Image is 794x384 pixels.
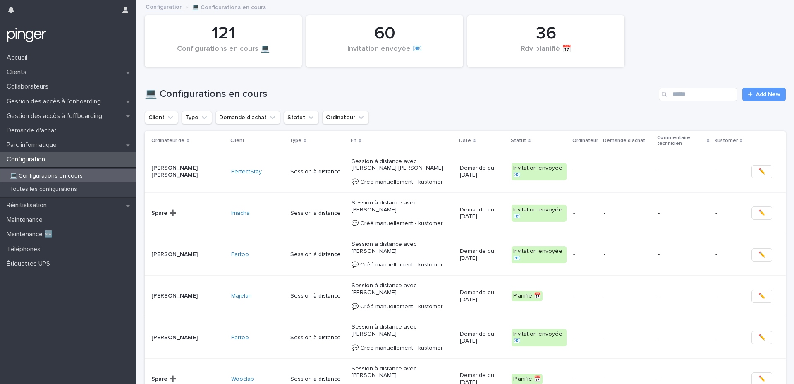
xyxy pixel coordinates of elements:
button: ✏️ [751,206,772,220]
p: - [604,251,651,258]
p: - [715,291,719,300]
p: 💻 Configurations en cours [192,2,266,11]
div: Rdv planifié 📅 [481,45,610,62]
p: Gestion des accès à l’offboarding [3,112,109,120]
p: Session à distance [290,251,345,258]
p: - [573,293,597,300]
a: Wooclap [231,376,254,383]
p: Demande du [DATE] [460,206,505,221]
p: 💻 Configurations en cours [3,173,89,180]
p: Session à distance avec [PERSON_NAME] 💬 Créé manuellement - kustomer [352,241,453,269]
tr: [PERSON_NAME]Majelan Session à distanceSession à distance avec [PERSON_NAME] 💬 Créé manuellement ... [145,276,786,317]
p: Toutes les configurations [3,186,84,193]
p: - [715,374,719,383]
p: - [573,376,597,383]
button: ✏️ [751,248,772,262]
tr: [PERSON_NAME] [PERSON_NAME]PerfectStay Session à distanceSession à distance avec [PERSON_NAME] [P... [145,151,786,192]
p: Type [289,136,301,145]
p: - [604,293,651,300]
div: Invitation envoyée 📧 [512,329,567,346]
p: - [604,334,651,341]
p: Collaborateurs [3,83,55,91]
button: Type [182,111,212,124]
div: Invitation envoyée 📧 [512,163,567,180]
p: - [715,208,719,217]
p: Ordinateur de [151,136,184,145]
p: - [658,210,709,217]
button: ✏️ [751,165,772,178]
tr: [PERSON_NAME]Partoo Session à distanceSession à distance avec [PERSON_NAME] 💬 Créé manuellement -... [145,317,786,358]
p: Ordinateur [572,136,598,145]
p: Client [230,136,244,145]
div: Planifié 📅 [512,291,543,301]
p: Réinitialisation [3,202,53,209]
p: Session à distance avec [PERSON_NAME] 💬 Créé manuellement - kustomer [352,199,453,227]
p: Demande du [DATE] [460,331,505,345]
p: - [715,167,719,175]
a: Majelan [231,293,252,300]
button: Statut [284,111,319,124]
p: - [715,250,719,258]
p: - [573,168,597,175]
p: Session à distance [290,210,345,217]
img: mTgBEunGTSyRkCgitkcU [7,27,47,43]
p: Session à distance [290,376,345,383]
p: Date [459,136,471,145]
p: Demande du [DATE] [460,248,505,262]
p: [PERSON_NAME] [151,293,225,300]
p: Configuration [3,156,52,163]
p: Session à distance [290,168,345,175]
p: - [604,376,651,383]
p: Demande du [DATE] [460,165,505,179]
span: ✏️ [758,292,765,300]
p: Session à distance avec [PERSON_NAME] 💬 Créé manuellement - kustomer [352,324,453,351]
p: Étiquettes UPS [3,260,57,268]
a: Add New [742,88,786,101]
p: Accueil [3,54,34,62]
p: Maintenance [3,216,49,224]
p: Session à distance [290,334,345,341]
p: - [658,293,709,300]
a: Configuration [146,2,183,11]
p: - [658,334,709,341]
div: 60 [320,23,449,44]
p: Demande d'achat [3,127,63,134]
a: Imacha [231,210,250,217]
div: 121 [159,23,288,44]
p: Maintenance 🆕 [3,230,59,238]
p: - [604,168,651,175]
button: ✏️ [751,290,772,303]
span: ✏️ [758,209,765,217]
p: Session à distance avec [PERSON_NAME] [PERSON_NAME] 💬 Créé manuellement - kustomer [352,158,453,186]
button: Demande d'achat [215,111,280,124]
input: Search [659,88,737,101]
span: ✏️ [758,334,765,342]
h1: 💻 Configurations en cours [145,88,655,100]
button: Client [145,111,178,124]
p: - [573,334,597,341]
p: En [351,136,356,145]
a: Partoo [231,251,249,258]
p: - [658,168,709,175]
p: - [658,376,709,383]
p: Kustomer [715,136,738,145]
button: Ordinateur [322,111,369,124]
p: Gestion des accès à l’onboarding [3,98,108,106]
p: Session à distance [290,293,345,300]
p: Spare ➕ [151,210,225,217]
span: ✏️ [758,168,765,176]
p: [PERSON_NAME] [PERSON_NAME] [151,165,225,179]
p: - [573,210,597,217]
div: Configurations en cours 💻 [159,45,288,62]
p: Clients [3,68,33,76]
tr: [PERSON_NAME]Partoo Session à distanceSession à distance avec [PERSON_NAME] 💬 Créé manuellement -... [145,234,786,275]
p: - [573,251,597,258]
p: - [658,251,709,258]
p: - [715,333,719,341]
span: Add New [756,91,780,97]
p: Commentaire technicien [657,133,705,149]
div: 36 [481,23,610,44]
p: Demande d'achat [603,136,645,145]
p: - [604,210,651,217]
